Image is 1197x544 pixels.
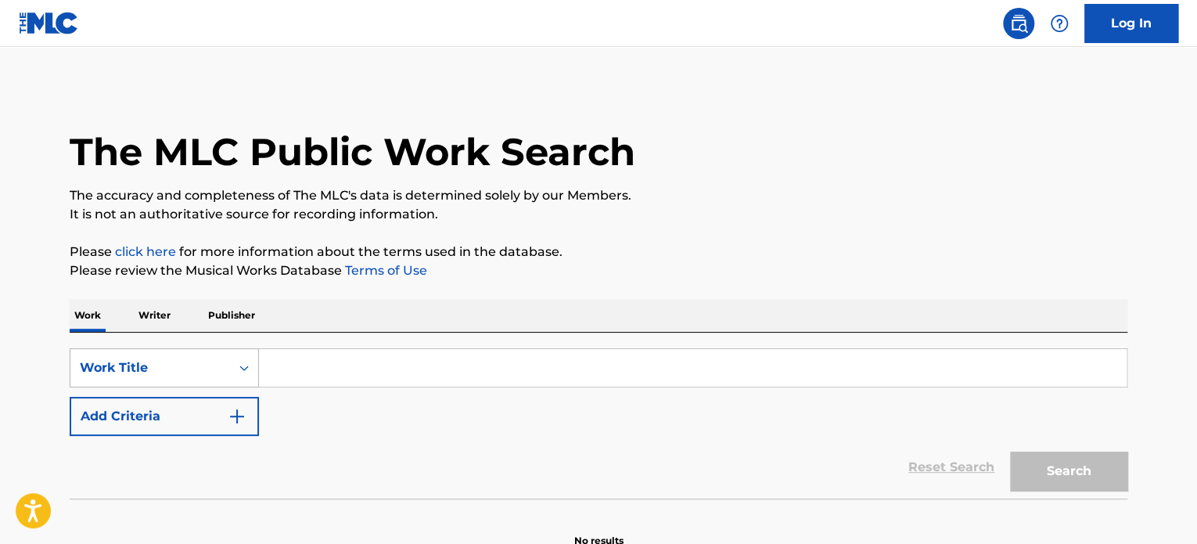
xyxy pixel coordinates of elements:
[1050,14,1069,33] img: help
[70,128,635,175] h1: The MLC Public Work Search
[115,244,176,259] a: click here
[70,205,1127,224] p: It is not an authoritative source for recording information.
[70,348,1127,499] form: Search Form
[70,299,106,332] p: Work
[134,299,175,332] p: Writer
[342,263,427,278] a: Terms of Use
[1003,8,1034,39] a: Public Search
[1044,8,1075,39] div: Help
[70,186,1127,205] p: The accuracy and completeness of The MLC's data is determined solely by our Members.
[1009,14,1028,33] img: search
[1084,4,1178,43] a: Log In
[70,397,259,436] button: Add Criteria
[70,261,1127,280] p: Please review the Musical Works Database
[203,299,260,332] p: Publisher
[228,407,246,426] img: 9d2ae6d4665cec9f34b9.svg
[70,243,1127,261] p: Please for more information about the terms used in the database.
[19,12,79,34] img: MLC Logo
[1119,469,1197,544] iframe: Chat Widget
[80,358,221,377] div: Work Title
